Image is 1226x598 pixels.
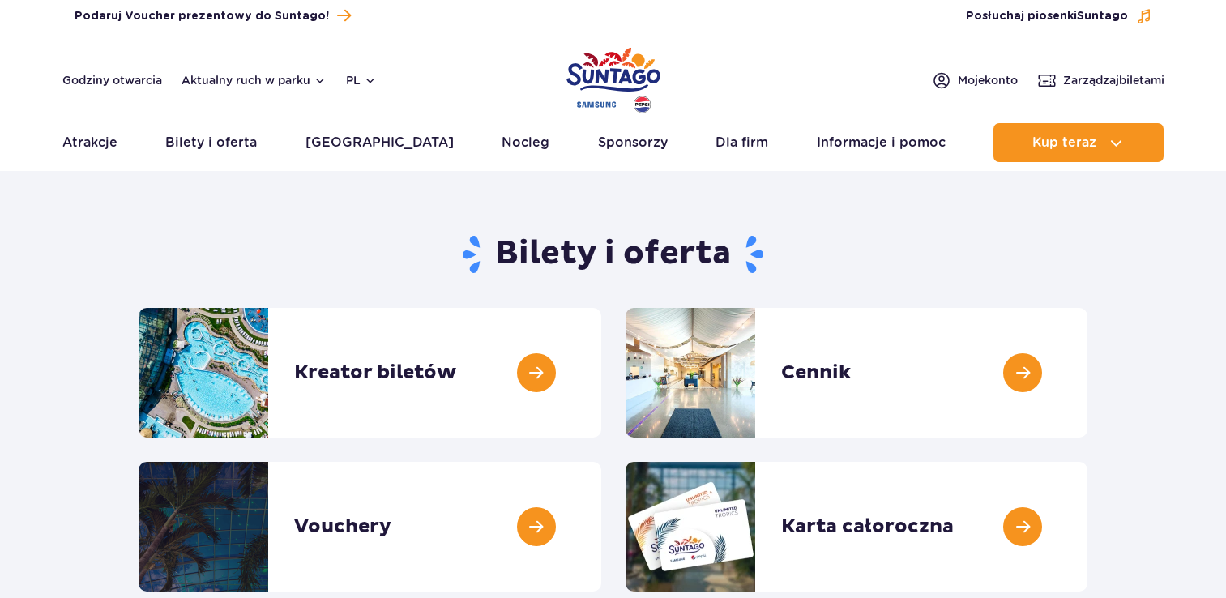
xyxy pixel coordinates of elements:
a: Atrakcje [62,123,117,162]
span: Moje konto [958,72,1018,88]
a: Park of Poland [566,41,660,115]
button: pl [346,72,377,88]
span: Suntago [1077,11,1128,22]
a: Podaruj Voucher prezentowy do Suntago! [75,5,351,27]
a: Nocleg [502,123,549,162]
h1: Bilety i oferta [139,233,1087,276]
a: Sponsorzy [598,123,668,162]
a: Dla firm [716,123,768,162]
span: Posłuchaj piosenki [966,8,1128,24]
span: Kup teraz [1032,135,1096,150]
a: Zarządzajbiletami [1037,70,1164,90]
a: [GEOGRAPHIC_DATA] [305,123,454,162]
button: Posłuchaj piosenkiSuntago [966,8,1152,24]
button: Kup teraz [993,123,1164,162]
span: Zarządzaj biletami [1063,72,1164,88]
span: Podaruj Voucher prezentowy do Suntago! [75,8,329,24]
a: Bilety i oferta [165,123,257,162]
a: Mojekonto [932,70,1018,90]
a: Godziny otwarcia [62,72,162,88]
button: Aktualny ruch w parku [182,74,327,87]
a: Informacje i pomoc [817,123,946,162]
